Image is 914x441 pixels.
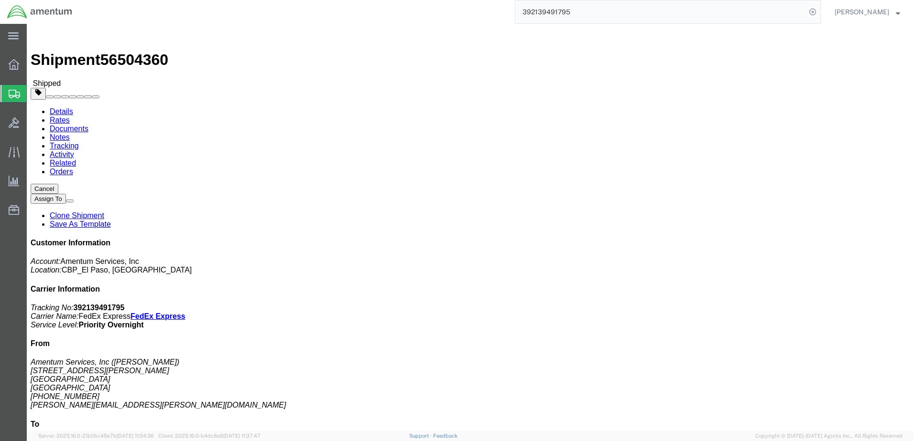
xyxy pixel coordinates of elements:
button: [PERSON_NAME] [834,6,901,18]
span: Norma Scott [835,7,889,17]
input: Search for shipment number, reference number [515,0,806,23]
span: Copyright © [DATE]-[DATE] Agistix Inc., All Rights Reserved [755,432,903,440]
span: [DATE] 11:37:47 [223,433,261,439]
img: logo [7,5,73,19]
span: [DATE] 11:54:36 [117,433,154,439]
span: Server: 2025.16.0-21b0bc45e7b [38,433,154,439]
iframe: FS Legacy Container [27,24,914,431]
a: Support [409,433,433,439]
a: Feedback [433,433,457,439]
span: Client: 2025.16.0-b4dc8a9 [158,433,261,439]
